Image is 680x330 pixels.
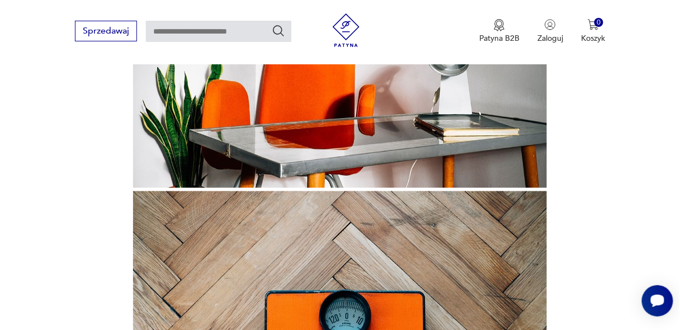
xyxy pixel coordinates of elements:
button: Patyna B2B [479,19,520,44]
img: Ikona medalu [494,19,505,31]
img: Ikonka użytkownika [545,19,556,30]
button: Szukaj [272,24,285,37]
img: Ikona koszyka [588,19,599,30]
button: Zaloguj [537,19,563,44]
iframe: Smartsupp widget button [642,285,673,317]
button: Sprzedawaj [75,21,137,41]
a: Ikona medaluPatyna B2B [479,19,520,44]
p: Zaloguj [537,33,563,44]
button: 0Koszyk [581,19,605,44]
img: Patyna - sklep z meblami i dekoracjami vintage [329,13,363,47]
div: 0 [594,18,604,27]
p: Koszyk [581,33,605,44]
a: Sprzedawaj [75,28,137,36]
p: Patyna B2B [479,33,520,44]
